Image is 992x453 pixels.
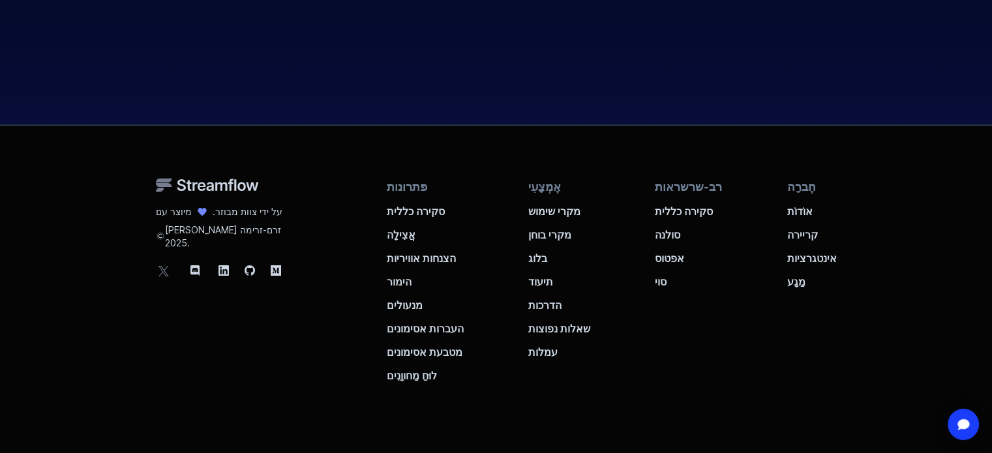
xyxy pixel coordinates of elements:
[787,242,836,266] a: אינטגרציות
[787,228,817,241] font: קריירה
[528,242,590,266] a: בלוג
[787,275,805,288] font: מַגָע
[156,178,259,192] img: לוגו Streamflow
[387,360,464,383] a: לוּחַ מַחווָנִים
[948,409,979,440] div: Open Intercom Messenger
[655,219,722,242] a: סולנה
[528,252,547,265] font: בלוג
[787,180,815,194] font: חֶברָה
[528,345,558,358] font: עמלות
[387,345,462,358] font: מטבעת אסימונים
[528,196,590,219] a: מקרי שימוש
[787,266,836,289] a: מַגָע
[387,196,464,219] a: סקירה כללית
[655,266,722,289] a: סוי
[528,336,590,360] a: עמלות
[655,275,667,288] font: סוי
[787,205,812,218] font: אוֹדוֹת
[787,196,836,219] a: אוֹדוֹת
[528,299,562,312] font: הדרכות
[787,252,836,265] font: אינטגרציות
[655,228,680,241] font: סולנה
[655,205,713,218] font: סקירה כללית
[387,275,412,288] font: הימור
[387,180,427,194] font: פתרונות
[387,205,445,218] font: סקירה כללית
[387,336,464,360] a: מטבעת אסימונים
[528,313,590,336] a: שאלות נפוצות
[528,205,580,218] font: מקרי שימוש
[528,275,553,288] font: תיעוד
[387,299,423,312] font: מנעולים
[156,206,192,217] font: מיוצר עם
[528,266,590,289] a: תיעוד
[528,322,590,335] font: שאלות נפוצות
[165,224,281,248] font: [PERSON_NAME] זרם-זרימה 2025.
[655,252,684,265] font: אפטוס
[387,322,464,335] font: העברות אסימונים
[387,266,464,289] a: הימור
[528,289,590,313] a: הדרכות
[528,219,590,242] a: מקרי בוחן
[655,242,722,266] a: אפטוס
[655,180,722,194] font: רב-שרשראות
[387,252,456,265] font: הצנחות אוויריות
[655,196,722,219] a: סקירה כללית
[528,228,571,241] font: מקרי בוחן
[528,180,561,194] font: אֶמְצָעִי
[387,313,464,336] a: העברות אסימונים
[387,219,464,242] a: אֲצִילָה
[387,289,464,313] a: מנעולים
[787,219,836,242] a: קריירה
[387,242,464,266] a: הצנחות אוויריות
[387,369,437,382] font: לוּחַ מַחווָנִים
[213,206,282,217] font: על ידי צוות מבוזר.
[387,228,415,241] font: אֲצִילָה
